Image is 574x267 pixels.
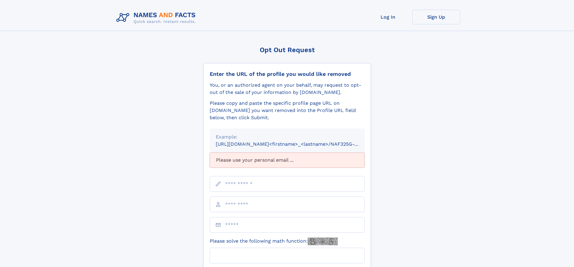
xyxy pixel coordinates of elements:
img: Logo Names and Facts [114,10,201,26]
a: Sign Up [412,10,460,24]
a: Log In [364,10,412,24]
div: Please use your personal email ... [210,153,365,168]
div: Opt Out Request [203,46,371,54]
div: You, or an authorized agent on your behalf, may request to opt-out of the sale of your informatio... [210,82,365,96]
div: Example: [216,133,359,141]
small: [URL][DOMAIN_NAME]<firstname>_<lastname>/NAF325G-xxxxxxxx [216,141,376,147]
div: Enter the URL of the profile you would like removed [210,71,365,77]
div: Please copy and paste the specific profile page URL on [DOMAIN_NAME] you want removed into the Pr... [210,100,365,121]
label: Please solve the following math function: [210,238,338,245]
